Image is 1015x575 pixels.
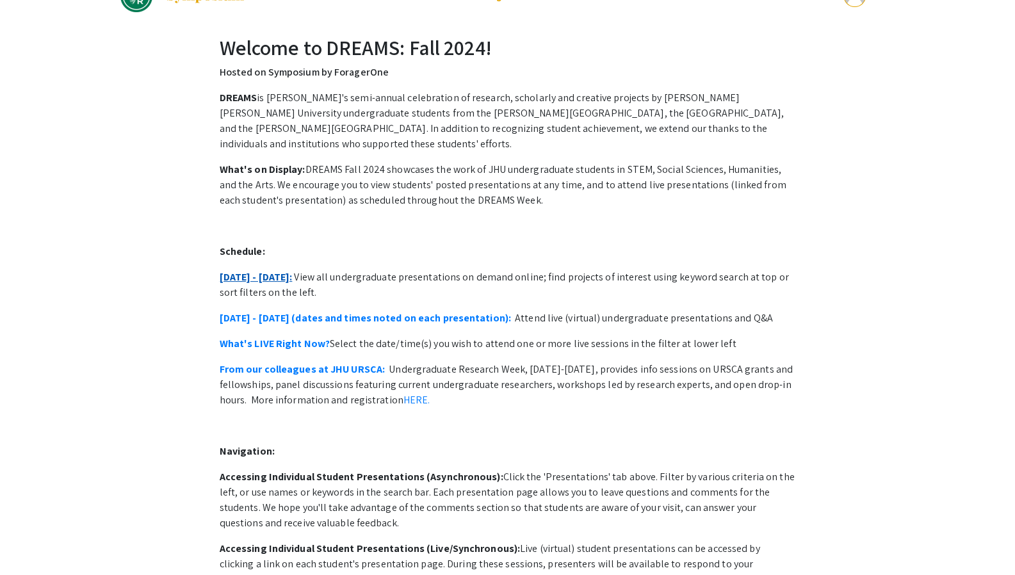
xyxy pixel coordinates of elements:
strong: Schedule: [220,245,265,258]
p: is [PERSON_NAME]'s semi-annual celebration of research, scholarly and creative projects by [PERSO... [220,90,796,152]
p: Click the 'Presentations' tab above. Filter by various criteria on the left, or use names or keyw... [220,469,796,531]
p: Select the date/time(s) you wish to attend one or more live sessions in the filter at lower left [220,336,796,352]
a: [DATE] - [DATE] (dates and times noted on each presentation): [220,311,511,325]
strong: Navigation: [220,444,275,458]
p: Hosted on Symposium by ForagerOne [220,65,796,80]
iframe: Chat [10,517,54,565]
p: View all undergraduate presentations on demand online; find projects of interest using keyword se... [220,270,796,300]
p: Attend live (virtual) undergraduate presentations and Q&A [220,311,796,326]
a: What's LIVE Right Now? [220,337,330,350]
a: HERE. [403,393,430,407]
strong: DREAMS [220,91,257,104]
h2: Welcome to DREAMS: Fall 2024! [220,35,796,60]
a: From our colleagues at JHU URSCA: [220,362,385,376]
p: Undergraduate Research Week, [DATE]-[DATE], provides info sessions on URSCA grants and fellowship... [220,362,796,408]
strong: Accessing Individual Student Presentations (Asynchronous): [220,470,503,483]
p: DREAMS Fall 2024 showcases the work of JHU undergraduate students in STEM, Social Sciences, Human... [220,162,796,208]
strong: Accessing Individual Student Presentations (Live/Synchronous): [220,542,520,555]
strong: What's on Display: [220,163,305,176]
a: [DATE] - [DATE]: [220,270,293,284]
